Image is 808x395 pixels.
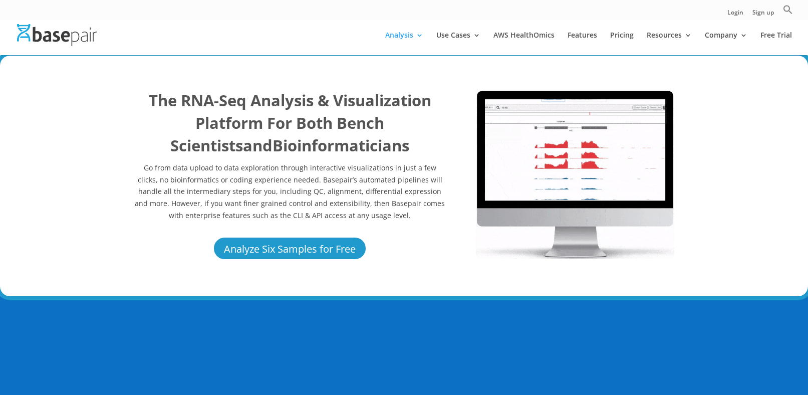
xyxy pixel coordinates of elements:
[610,32,634,55] a: Pricing
[17,24,97,46] img: Basepair
[647,32,692,55] a: Resources
[243,135,273,156] b: and
[273,135,409,156] b: Bioinformaticians
[385,32,423,55] a: Analysis
[436,32,480,55] a: Use Cases
[783,5,793,15] svg: Search
[783,5,793,20] a: Search Icon Link
[149,90,431,156] b: The RNA-Seq Analysis & Visualization Platform For Both Bench Scientists
[705,32,747,55] a: Company
[752,10,774,20] a: Sign up
[493,32,555,55] a: AWS HealthOmics
[727,10,743,20] a: Login
[134,162,446,222] p: Go from data upload to data exploration through interactive visualizations in just a few clicks, ...
[212,236,367,261] a: Analyze Six Samples for Free
[476,89,674,259] img: RNA Seq 2022
[568,32,597,55] a: Features
[760,32,792,55] a: Free Trial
